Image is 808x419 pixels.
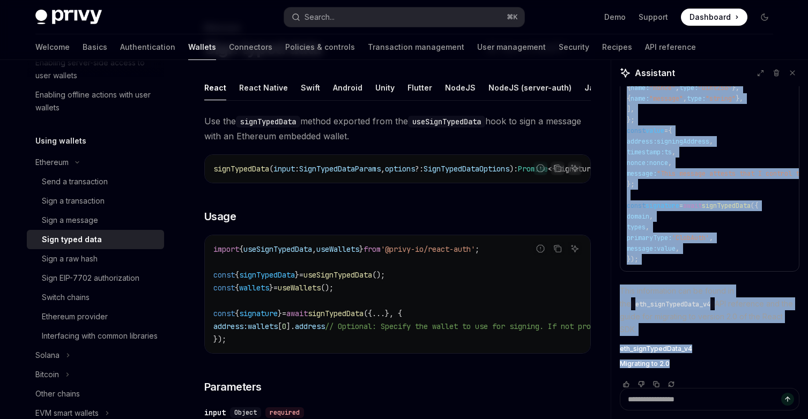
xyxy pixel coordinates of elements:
a: Dashboard [681,9,747,26]
button: Vote that response was good [620,379,633,390]
span: wallets [248,321,278,331]
a: Wallets [188,34,216,60]
a: Ethereum provider [27,307,164,326]
span: ?: [415,164,424,174]
textarea: Ask a question... [620,388,799,410]
span: { [627,84,631,92]
div: NodeJS (server-auth) [488,75,572,100]
div: Search... [305,11,335,24]
p: This information can be found in the API reference and the guide for migrating to version 2.0 of ... [620,285,799,336]
span: signingAddress [657,137,709,146]
a: Support [639,12,668,23]
span: "nonce" [649,84,676,92]
span: = [273,283,278,293]
a: Demo [604,12,626,23]
span: , [381,164,385,174]
span: , [312,244,316,254]
button: Reload last chat [665,379,678,390]
a: Basics [83,34,107,60]
div: Sign a transaction [42,194,105,207]
a: Other chains [27,384,164,403]
div: Flutter [407,75,432,100]
div: Sign a message [42,214,98,227]
span: signTypedData [213,164,269,174]
a: Security [559,34,589,60]
button: Toggle Ethereum section [27,153,164,172]
span: "uint256" [698,84,732,92]
span: { [239,244,243,254]
span: , [709,137,713,146]
span: signTypedData [239,270,295,280]
span: type: [687,94,706,103]
span: message: [627,244,657,253]
button: Toggle dark mode [756,9,773,26]
span: from [364,244,381,254]
span: const [627,126,646,135]
a: Migrating to 2.0 [620,360,799,368]
span: await [286,309,308,318]
span: ): [509,164,518,174]
a: Sign a raw hash [27,249,164,268]
span: Dashboard [690,12,731,23]
span: (); [372,270,385,280]
span: : [295,164,299,174]
span: , [676,84,679,92]
button: Ask AI [568,161,582,175]
span: Use the method exported from the hook to sign a message with an Ethereum embedded wallet. [204,114,591,144]
div: React Native [239,75,288,100]
button: Copy chat response [650,379,663,390]
span: < [548,164,552,174]
span: }; [627,116,634,124]
span: await [683,201,702,210]
a: Sign typed data [27,230,164,249]
span: { [627,94,631,103]
span: ]. [286,321,295,331]
span: , [676,244,679,253]
a: Sign a message [27,211,164,230]
button: Report incorrect code [533,242,547,256]
span: address [295,321,325,331]
span: }); [213,334,226,344]
button: Open search [284,8,524,27]
span: } [269,283,273,293]
span: useWallets [278,283,321,293]
span: , [672,148,676,156]
span: ( [269,164,273,174]
span: '@privy-io/react-auth' [381,244,475,254]
div: Other chains [35,387,80,400]
a: Connectors [229,34,272,60]
span: SignTypedDataParams [299,164,381,174]
div: Enabling offline actions with user wallets [35,88,158,114]
div: Sign a raw hash [42,252,98,265]
code: signTypedData [236,116,300,128]
span: value [657,244,676,253]
span: "string" [706,94,736,103]
div: Solana [35,349,60,362]
a: Authentication [120,34,175,60]
span: types [627,223,646,231]
a: Welcome [35,34,70,60]
div: Interfacing with common libraries [42,330,158,342]
a: Transaction management [368,34,464,60]
span: ({ [364,309,372,318]
span: value [646,126,664,135]
div: Android [333,75,362,100]
span: Promise [518,164,548,174]
span: wallets [239,283,269,293]
span: = [282,309,286,318]
span: useSignTypedData [303,270,372,280]
span: signature [239,309,278,318]
span: useWallets [316,244,359,254]
div: Ethereum [35,156,69,169]
span: { [235,270,239,280]
button: Toggle Bitcoin section [27,365,164,384]
button: Report incorrect code [533,161,547,175]
span: Migrating to 2.0 [620,360,670,368]
a: Recipes [602,34,632,60]
span: = [679,201,683,210]
button: Vote that response was not good [635,379,648,390]
span: nonce: [627,159,649,167]
span: signature [646,201,679,210]
a: API reference [645,34,696,60]
span: useSignTypedData [243,244,312,254]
